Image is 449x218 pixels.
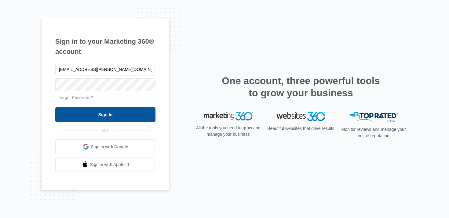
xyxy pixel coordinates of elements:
input: Sign In [55,107,155,122]
img: tab_keywords_by_traffic_grey.svg [61,35,66,40]
span: OR [98,127,113,134]
div: Domain: [DOMAIN_NAME] [16,16,67,21]
h1: Sign in to your Marketing 360® account [55,36,155,57]
span: Sign in with Google [91,144,128,150]
img: tab_domain_overview_orange.svg [16,35,21,40]
img: Top Rated Local [349,112,398,122]
img: logo_orange.svg [10,10,15,15]
img: website_grey.svg [10,16,15,21]
a: Sign in with Apple Id [55,157,155,172]
div: v 4.0.25 [17,10,30,15]
a: Forgot Password? [58,95,93,100]
input: Email [55,63,155,76]
div: Domain Overview [23,36,55,40]
p: Monitor reviews and manage your online reputation [339,126,408,139]
p: Beautiful websites that drive results [267,125,335,132]
span: Sign in with Apple Id [90,161,129,168]
h2: One account, three powerful tools to grow your business [220,75,382,99]
p: All the tools you need to grow and manage your business [194,125,262,138]
img: Marketing 360 [204,112,253,120]
div: Keywords by Traffic [68,36,103,40]
a: Sign in with Google [55,139,155,154]
img: Websites 360 [276,112,325,121]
